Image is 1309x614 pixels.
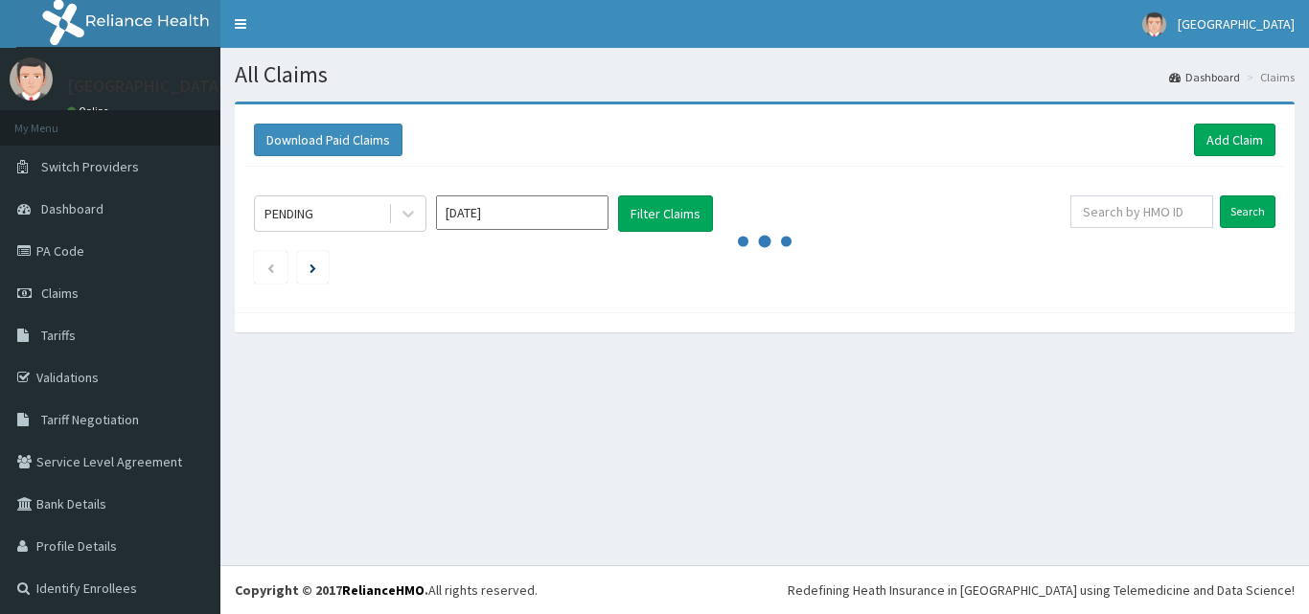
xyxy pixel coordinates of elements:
span: Switch Providers [41,158,139,175]
span: Dashboard [41,200,103,217]
span: Tariffs [41,327,76,344]
a: Previous page [266,259,275,276]
span: Tariff Negotiation [41,411,139,428]
footer: All rights reserved. [220,565,1309,614]
a: Add Claim [1194,124,1275,156]
h1: All Claims [235,62,1295,87]
span: [GEOGRAPHIC_DATA] [1178,15,1295,33]
button: Download Paid Claims [254,124,402,156]
div: Redefining Heath Insurance in [GEOGRAPHIC_DATA] using Telemedicine and Data Science! [788,580,1295,600]
li: Claims [1242,69,1295,85]
button: Filter Claims [618,195,713,232]
a: Online [67,104,113,118]
img: User Image [10,57,53,101]
span: Claims [41,284,79,302]
a: RelianceHMO [342,581,425,599]
input: Select Month and Year [436,195,609,230]
p: [GEOGRAPHIC_DATA] [67,78,225,95]
svg: audio-loading [736,213,793,270]
input: Search [1220,195,1275,228]
a: Next page [310,259,316,276]
div: PENDING [264,204,313,223]
input: Search by HMO ID [1070,195,1213,228]
img: User Image [1142,12,1166,36]
strong: Copyright © 2017 . [235,581,428,599]
a: Dashboard [1169,69,1240,85]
